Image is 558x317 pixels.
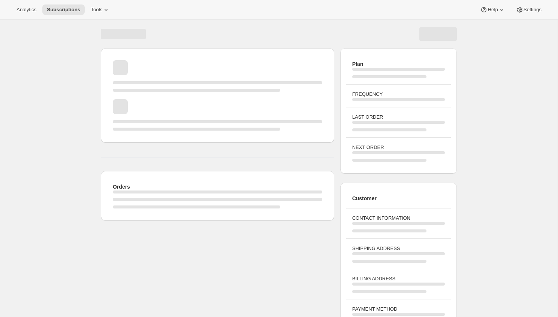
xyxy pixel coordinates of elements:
button: Help [476,4,510,15]
span: Subscriptions [47,7,80,13]
h3: CONTACT INFORMATION [352,214,445,222]
h2: Orders [113,183,322,190]
button: Settings [512,4,546,15]
button: Analytics [12,4,41,15]
h3: PAYMENT METHOD [352,305,445,313]
span: Help [488,7,498,13]
span: Tools [91,7,102,13]
button: Subscriptions [42,4,85,15]
h2: Customer [352,195,445,202]
h3: BILLING ADDRESS [352,275,445,283]
h3: FREQUENCY [352,91,445,98]
h3: LAST ORDER [352,113,445,121]
h2: Plan [352,60,445,68]
span: Settings [524,7,542,13]
span: Analytics [16,7,36,13]
button: Tools [86,4,114,15]
h3: NEXT ORDER [352,144,445,151]
h3: SHIPPING ADDRESS [352,245,445,252]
